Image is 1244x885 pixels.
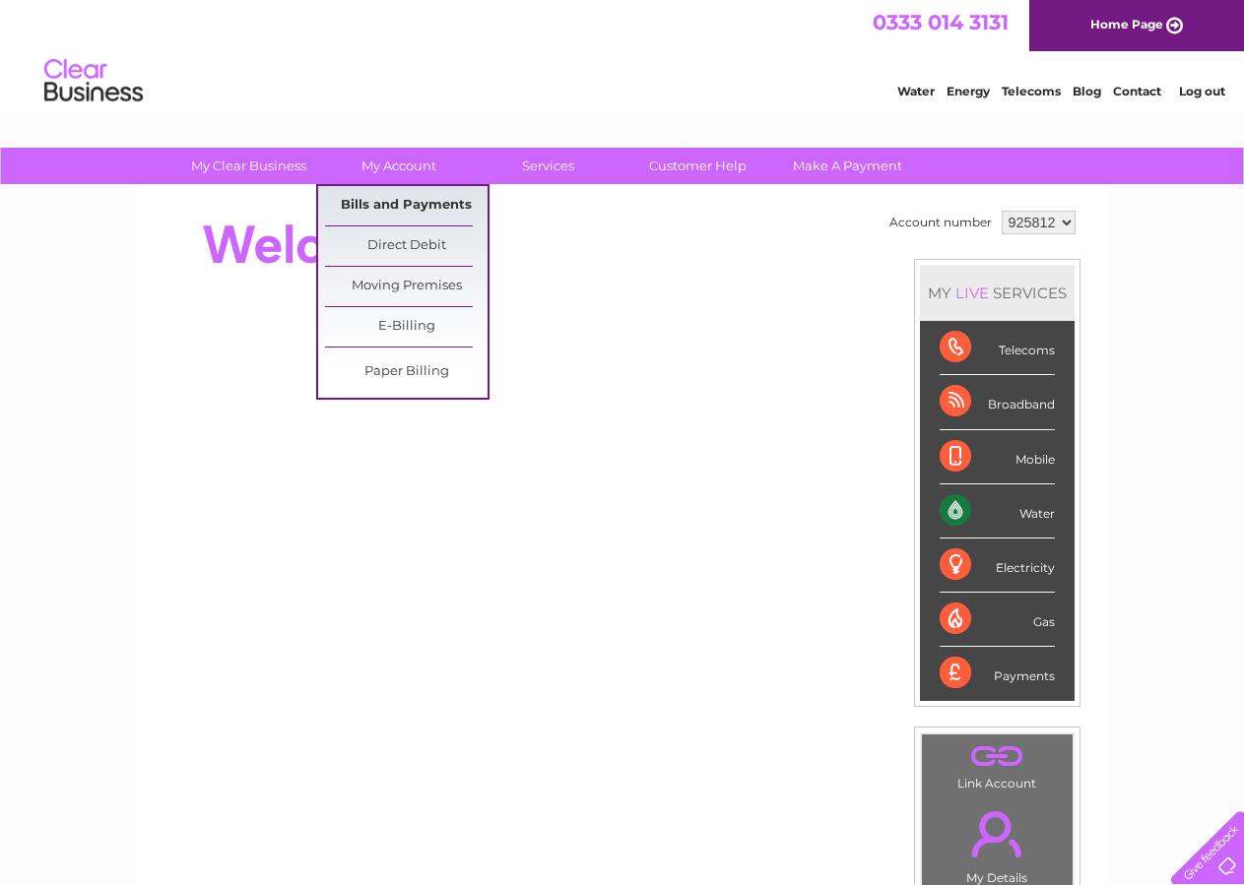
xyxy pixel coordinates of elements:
[325,267,488,306] a: Moving Premises
[325,226,488,266] a: Direct Debit
[947,84,990,98] a: Energy
[873,10,1009,34] a: 0333 014 3131
[940,430,1055,484] div: Mobile
[927,799,1068,868] a: .
[325,352,488,392] a: Paper Billing
[940,321,1055,375] div: Telecoms
[766,148,929,184] a: Make A Payment
[940,375,1055,429] div: Broadband
[167,148,330,184] a: My Clear Business
[951,284,993,302] div: LIVE
[317,148,480,184] a: My Account
[325,186,488,225] a: Bills and Payments
[1073,84,1101,98] a: Blog
[43,51,144,111] img: logo.png
[1002,84,1061,98] a: Telecoms
[884,206,997,239] td: Account number
[940,647,1055,700] div: Payments
[940,593,1055,647] div: Gas
[897,84,935,98] a: Water
[617,148,779,184] a: Customer Help
[920,265,1075,321] div: MY SERVICES
[927,739,1068,774] a: .
[921,733,1074,795] td: Link Account
[940,484,1055,538] div: Water
[158,11,1088,95] div: Clear Business is a trading name of Verastar Limited (registered in [GEOGRAPHIC_DATA] No. 3667643...
[1179,84,1225,98] a: Log out
[940,538,1055,593] div: Electricity
[467,148,629,184] a: Services
[325,307,488,347] a: E-Billing
[1113,84,1161,98] a: Contact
